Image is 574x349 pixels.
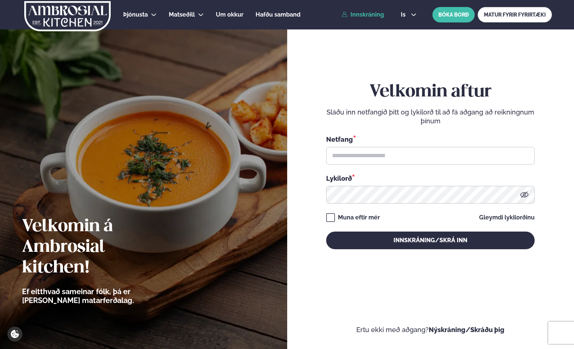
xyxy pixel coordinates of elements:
p: Ef eitthvað sameinar fólk, þá er [PERSON_NAME] matarferðalag. [22,287,175,305]
button: BÓKA BORÐ [432,7,475,22]
img: logo [24,1,111,31]
h2: Velkomin á Ambrosial kitchen! [22,216,175,278]
a: Hafðu samband [256,10,300,19]
div: Netfang [326,134,535,144]
button: is [395,12,423,18]
div: Lykilorð [326,173,535,183]
span: Um okkur [216,11,243,18]
p: Sláðu inn netfangið þitt og lykilorð til að fá aðgang að reikningnum þínum [326,108,535,126]
a: Gleymdi lykilorðinu [479,215,535,221]
a: Matseðill [169,10,195,19]
a: Þjónusta [123,10,148,19]
button: Innskráning/Skrá inn [326,232,535,249]
span: Hafðu samband [256,11,300,18]
a: Innskráning [342,11,384,18]
a: Um okkur [216,10,243,19]
a: Nýskráning/Skráðu þig [429,326,505,334]
a: Cookie settings [7,327,22,342]
span: is [401,12,408,18]
span: Þjónusta [123,11,148,18]
p: Ertu ekki með aðgang? [309,325,552,334]
h2: Velkomin aftur [326,82,535,102]
span: Matseðill [169,11,195,18]
a: MATUR FYRIR FYRIRTÆKI [478,7,552,22]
